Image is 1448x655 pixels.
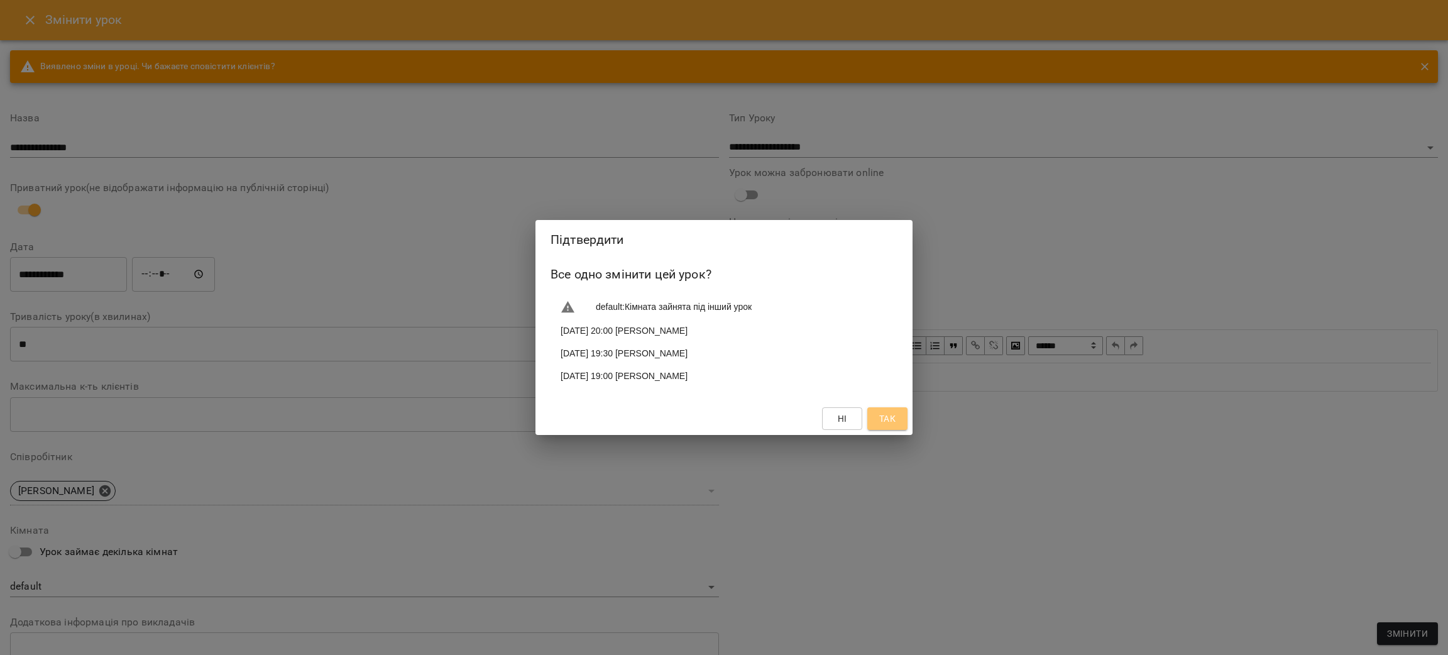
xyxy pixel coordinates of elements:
[879,411,896,426] span: Так
[551,230,897,250] h2: Підтвердити
[838,411,847,426] span: Ні
[551,295,897,320] li: default : Кімната зайнята під інший урок
[867,407,908,430] button: Так
[551,265,897,284] h6: Все одно змінити цей урок?
[551,319,897,342] li: [DATE] 20:00 [PERSON_NAME]
[551,365,897,387] li: [DATE] 19:00 [PERSON_NAME]
[822,407,862,430] button: Ні
[551,342,897,365] li: [DATE] 19:30 [PERSON_NAME]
